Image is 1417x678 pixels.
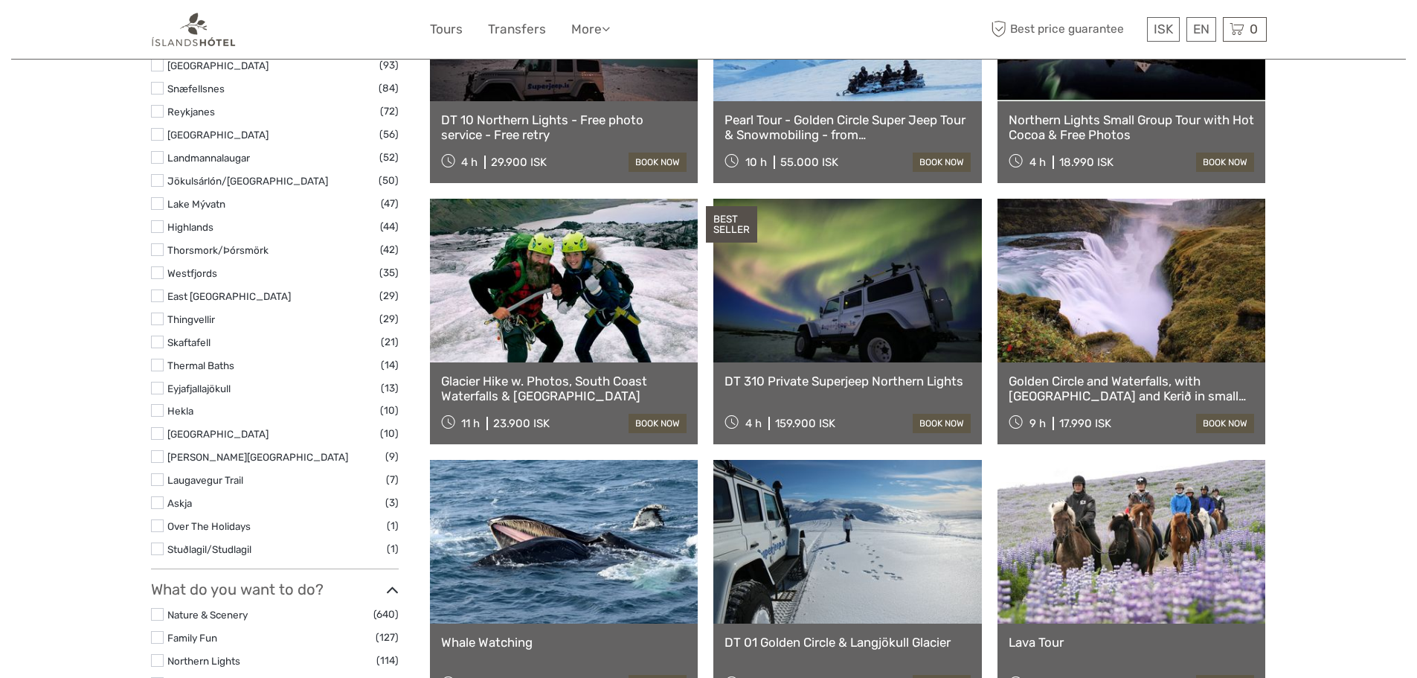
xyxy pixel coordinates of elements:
[629,153,687,172] a: book now
[379,80,399,97] span: (84)
[167,221,213,233] a: Highlands
[780,156,838,169] div: 55.000 ISK
[1186,17,1216,42] div: EN
[1029,417,1046,430] span: 9 h
[167,405,193,417] a: Hekla
[381,380,399,397] span: (13)
[171,23,189,41] button: Open LiveChat chat widget
[379,149,399,166] span: (52)
[379,172,399,189] span: (50)
[167,175,328,187] a: Jökulsárlón/[GEOGRAPHIC_DATA]
[167,244,269,256] a: Thorsmork/Þórsmörk
[385,448,399,465] span: (9)
[1059,417,1111,430] div: 17.990 ISK
[167,290,291,302] a: East [GEOGRAPHIC_DATA]
[379,287,399,304] span: (29)
[21,26,168,38] p: We're away right now. Please check back later!
[745,417,762,430] span: 4 h
[491,156,547,169] div: 29.900 ISK
[379,264,399,281] span: (35)
[167,359,234,371] a: Thermal Baths
[461,417,480,430] span: 11 h
[380,241,399,258] span: (42)
[379,57,399,74] span: (93)
[430,19,463,40] a: Tours
[441,635,687,650] a: Whale Watching
[381,333,399,351] span: (21)
[724,635,971,650] a: DT 01 Golden Circle & Langjökull Glacier
[775,417,835,430] div: 159.900 ISK
[167,609,248,621] a: Nature & Scenery
[1196,153,1254,172] a: book now
[376,629,399,646] span: (127)
[913,414,971,433] a: book now
[386,471,399,488] span: (7)
[167,267,217,279] a: Westfjords
[167,428,269,440] a: [GEOGRAPHIC_DATA]
[493,417,550,430] div: 23.900 ISK
[441,112,687,143] a: DT 10 Northern Lights - Free photo service - Free retry
[167,383,231,394] a: Eyjafjallajökull
[1059,156,1114,169] div: 18.990 ISK
[745,156,767,169] span: 10 h
[380,425,399,442] span: (10)
[1196,414,1254,433] a: book now
[380,103,399,120] span: (72)
[381,356,399,374] span: (14)
[151,581,399,598] h3: What do you want to do?
[1009,374,1255,404] a: Golden Circle and Waterfalls, with [GEOGRAPHIC_DATA] and Kerið in small group
[167,336,211,348] a: Skaftafell
[913,153,971,172] a: book now
[379,126,399,143] span: (56)
[167,129,269,141] a: [GEOGRAPHIC_DATA]
[1009,112,1255,143] a: Northern Lights Small Group Tour with Hot Cocoa & Free Photos
[167,313,215,325] a: Thingvellir
[1154,22,1173,36] span: ISK
[167,520,251,532] a: Over The Holidays
[988,17,1143,42] span: Best price guarantee
[381,195,399,212] span: (47)
[380,218,399,235] span: (44)
[167,152,250,164] a: Landmannalaugar
[167,497,192,509] a: Askja
[488,19,546,40] a: Transfers
[387,540,399,557] span: (1)
[1029,156,1046,169] span: 4 h
[387,517,399,534] span: (1)
[706,206,757,243] div: BEST SELLER
[461,156,478,169] span: 4 h
[151,11,237,48] img: 1298-aa34540a-eaca-4c1b-b063-13e4b802c612_logo_small.png
[441,374,687,404] a: Glacier Hike w. Photos, South Coast Waterfalls & [GEOGRAPHIC_DATA]
[167,474,243,486] a: Laugavegur Trail
[167,655,240,667] a: Northern Lights
[724,112,971,143] a: Pearl Tour - Golden Circle Super Jeep Tour & Snowmobiling - from [GEOGRAPHIC_DATA]
[380,402,399,419] span: (10)
[167,83,225,95] a: Snæfellsnes
[379,310,399,327] span: (29)
[167,106,215,118] a: Reykjanes
[385,494,399,511] span: (3)
[1009,635,1255,650] a: Lava Tour
[629,414,687,433] a: book now
[571,19,610,40] a: More
[167,543,251,555] a: Stuðlagil/Studlagil
[167,632,217,644] a: Family Fun
[376,652,399,669] span: (114)
[724,374,971,388] a: DT 310 Private Superjeep Northern Lights
[167,451,348,463] a: [PERSON_NAME][GEOGRAPHIC_DATA]
[167,198,225,210] a: Lake Mývatn
[167,60,269,71] a: [GEOGRAPHIC_DATA]
[1247,22,1260,36] span: 0
[373,606,399,623] span: (640)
